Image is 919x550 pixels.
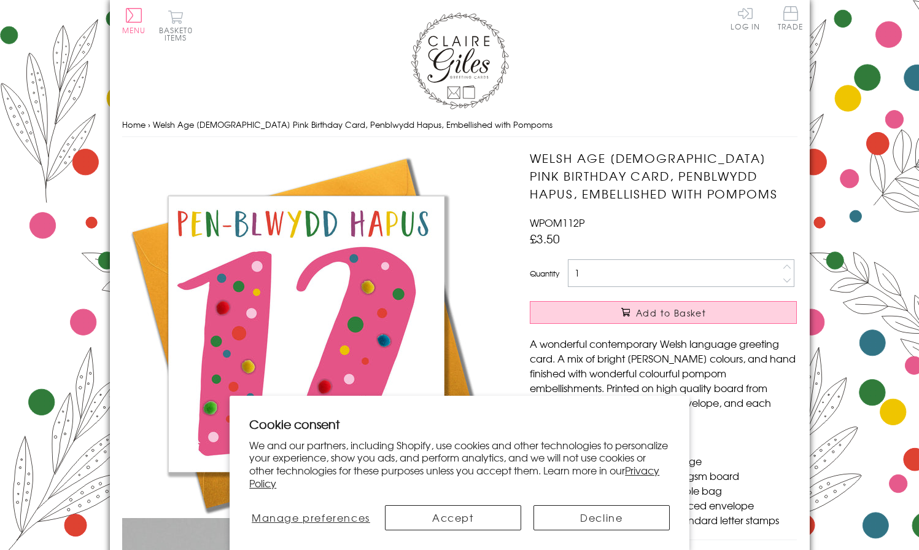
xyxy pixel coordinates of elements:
p: A wonderful contemporary Welsh language greeting card. A mix of bright [PERSON_NAME] colours, and... [530,336,797,425]
img: Claire Giles Greetings Cards [411,12,509,109]
h1: Welsh Age [DEMOGRAPHIC_DATA] Pink Birthday Card, Penblwydd Hapus, Embellished with Pompoms [530,149,797,202]
button: Menu [122,8,146,34]
span: £3.50 [530,230,560,247]
a: Trade [778,6,804,33]
label: Quantity [530,268,559,279]
span: › [148,119,150,130]
span: Welsh Age [DEMOGRAPHIC_DATA] Pink Birthday Card, Penblwydd Hapus, Embellished with Pompoms [153,119,553,130]
span: Manage preferences [252,510,370,525]
button: Add to Basket [530,301,797,324]
button: Decline [533,505,670,530]
p: We and our partners, including Shopify, use cookies and other technologies to personalize your ex... [249,439,670,490]
button: Manage preferences [249,505,372,530]
span: Trade [778,6,804,30]
h2: Cookie consent [249,415,670,433]
a: Home [122,119,145,130]
img: Welsh Age 12 Pink Birthday Card, Penblwydd Hapus, Embellished with Pompoms [122,149,491,518]
span: WPOM112P [530,215,584,230]
span: 0 items [165,25,193,43]
span: Menu [122,25,146,36]
button: Accept [385,505,521,530]
nav: breadcrumbs [122,112,797,138]
span: Add to Basket [636,307,706,319]
button: Basket0 items [159,10,193,41]
a: Log In [731,6,760,30]
a: Privacy Policy [249,463,659,490]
